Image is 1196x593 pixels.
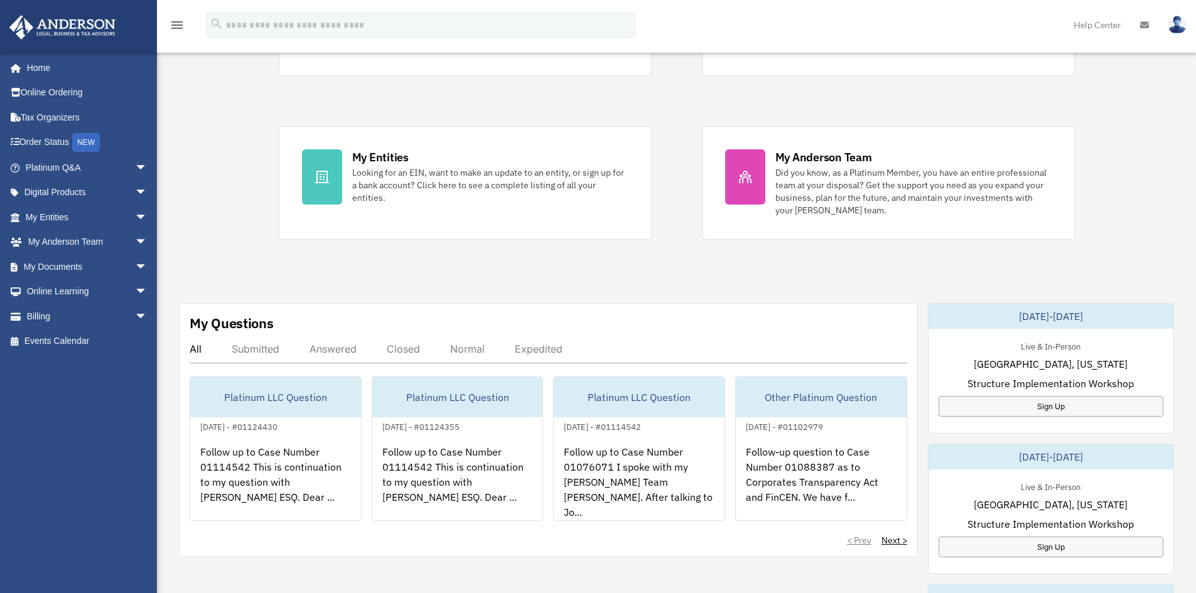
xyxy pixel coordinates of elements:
[554,377,725,417] div: Platinum LLC Question
[736,434,907,532] div: Follow-up question to Case Number 01088387 as to Corporates Transparency Act and FinCEN. We have ...
[881,534,907,547] a: Next >
[372,377,543,417] div: Platinum LLC Question
[9,254,166,279] a: My Documentsarrow_drop_down
[135,230,160,255] span: arrow_drop_down
[232,343,279,355] div: Submitted
[1011,479,1091,493] div: Live & In-Person
[939,537,1163,557] a: Sign Up
[735,377,907,521] a: Other Platinum Question[DATE] - #01102979Follow-up question to Case Number 01088387 as to Corpora...
[9,180,166,205] a: Digital Productsarrow_drop_down
[135,254,160,280] span: arrow_drop_down
[9,230,166,255] a: My Anderson Teamarrow_drop_down
[974,356,1128,371] span: [GEOGRAPHIC_DATA], [US_STATE]
[9,55,160,80] a: Home
[702,126,1075,240] a: My Anderson Team Did you know, as a Platinum Member, you have an entire professional team at your...
[967,516,1134,532] span: Structure Implementation Workshop
[554,419,651,432] div: [DATE] - #01114542
[939,396,1163,417] a: Sign Up
[190,377,361,417] div: Platinum LLC Question
[190,434,361,532] div: Follow up to Case Number 01114542 This is continuation to my question with [PERSON_NAME] ESQ. Dea...
[9,80,166,105] a: Online Ordering
[9,279,166,304] a: Online Learningarrow_drop_down
[72,133,100,152] div: NEW
[310,343,357,355] div: Answered
[170,22,185,33] a: menu
[929,304,1173,329] div: [DATE]-[DATE]
[352,166,628,204] div: Looking for an EIN, want to make an update to an entity, or sign up for a bank account? Click her...
[736,377,907,417] div: Other Platinum Question
[450,343,485,355] div: Normal
[210,17,224,31] i: search
[9,155,166,180] a: Platinum Q&Aarrow_drop_down
[554,434,725,532] div: Follow up to Case Number 01076071 I spoke with my [PERSON_NAME] Team [PERSON_NAME]. After talking...
[553,377,725,521] a: Platinum LLC Question[DATE] - #01114542Follow up to Case Number 01076071 I spoke with my [PERSON_...
[775,166,1052,216] div: Did you know, as a Platinum Member, you have an entire professional team at your disposal? Get th...
[775,149,872,165] div: My Anderson Team
[352,149,409,165] div: My Entities
[372,419,470,432] div: [DATE] - #01124355
[135,180,160,206] span: arrow_drop_down
[372,434,543,532] div: Follow up to Case Number 01114542 This is continuation to my question with [PERSON_NAME] ESQ. Dea...
[736,419,833,432] div: [DATE] - #01102979
[9,130,166,156] a: Order StatusNEW
[190,343,202,355] div: All
[190,419,288,432] div: [DATE] - #01124430
[1011,339,1091,352] div: Live & In-Person
[9,329,166,354] a: Events Calendar
[9,205,166,230] a: My Entitiesarrow_drop_down
[387,343,420,355] div: Closed
[135,155,160,181] span: arrow_drop_down
[9,105,166,130] a: Tax Organizers
[974,497,1128,512] span: [GEOGRAPHIC_DATA], [US_STATE]
[279,126,652,240] a: My Entities Looking for an EIN, want to make an update to an entity, or sign up for a bank accoun...
[372,377,544,521] a: Platinum LLC Question[DATE] - #01124355Follow up to Case Number 01114542 This is continuation to ...
[135,279,160,305] span: arrow_drop_down
[967,376,1134,391] span: Structure Implementation Workshop
[6,15,119,40] img: Anderson Advisors Platinum Portal
[135,304,160,329] span: arrow_drop_down
[9,304,166,329] a: Billingarrow_drop_down
[190,377,362,521] a: Platinum LLC Question[DATE] - #01124430Follow up to Case Number 01114542 This is continuation to ...
[135,205,160,230] span: arrow_drop_down
[1168,16,1187,34] img: User Pic
[515,343,563,355] div: Expedited
[170,18,185,33] i: menu
[929,444,1173,469] div: [DATE]-[DATE]
[190,314,274,333] div: My Questions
